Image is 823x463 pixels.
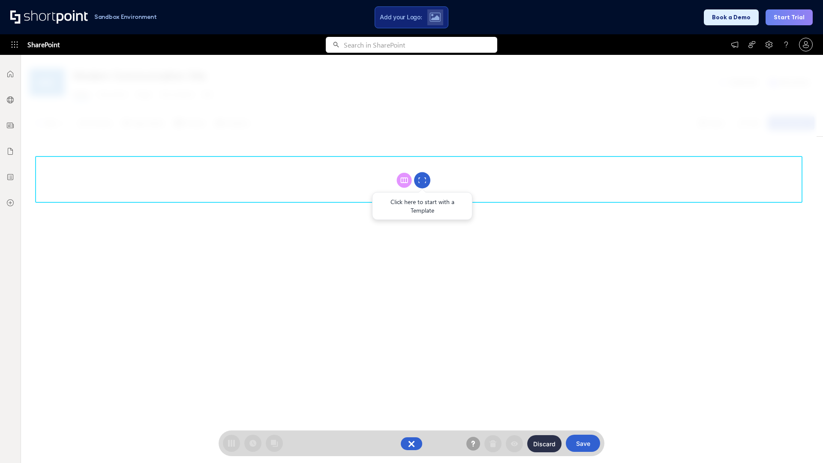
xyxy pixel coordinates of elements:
[94,15,157,19] h1: Sandbox Environment
[766,9,813,25] button: Start Trial
[704,9,759,25] button: Book a Demo
[27,34,60,55] span: SharePoint
[380,13,422,21] span: Add your Logo:
[527,435,562,452] button: Discard
[430,12,441,22] img: Upload logo
[344,37,497,53] input: Search in SharePoint
[566,435,600,452] button: Save
[780,422,823,463] iframe: Chat Widget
